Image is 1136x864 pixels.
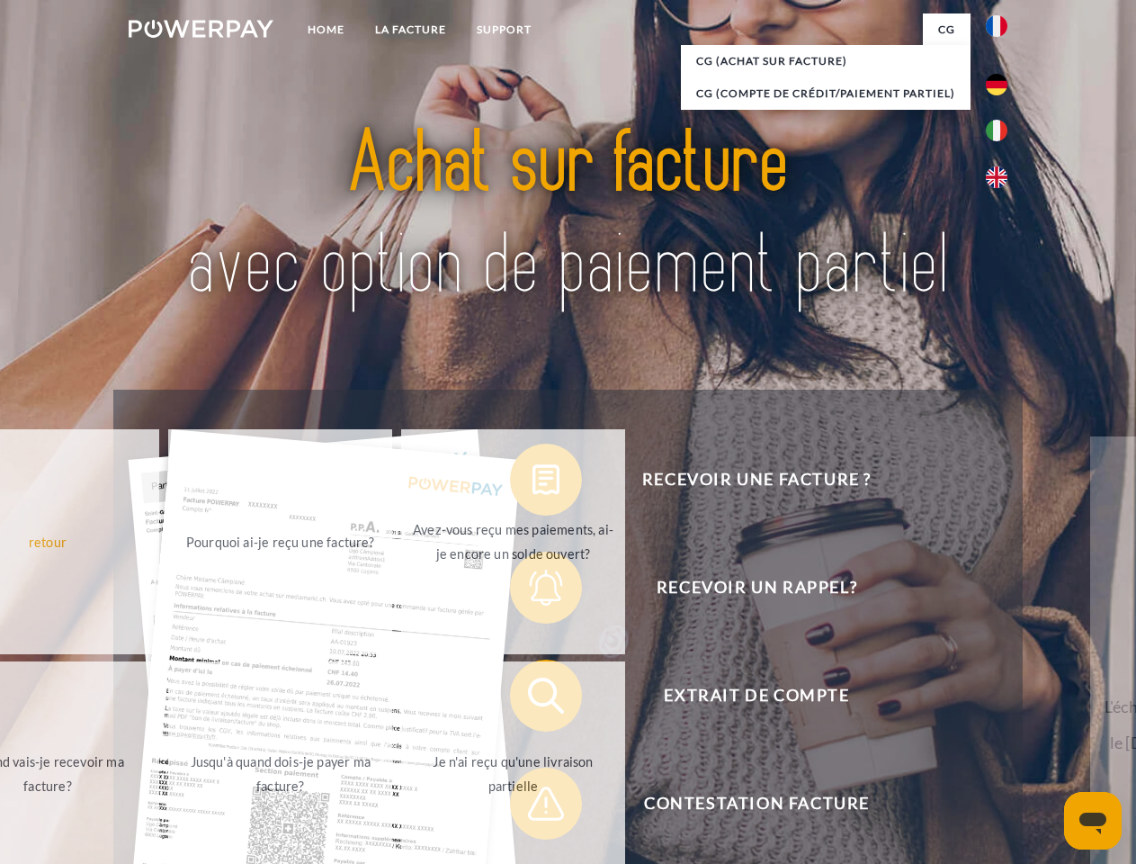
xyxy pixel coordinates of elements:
span: Recevoir un rappel? [536,552,977,624]
button: Recevoir un rappel? [510,552,978,624]
a: LA FACTURE [360,13,461,46]
button: Extrait de compte [510,660,978,732]
a: Support [461,13,547,46]
img: it [986,120,1007,141]
a: Home [292,13,360,46]
span: Recevoir une facture ? [536,444,977,516]
img: en [986,166,1007,188]
div: Je n'ai reçu qu'une livraison partielle [412,750,614,798]
img: de [986,74,1007,95]
a: Avez-vous reçu mes paiements, ai-je encore un solde ouvert? [401,429,625,654]
button: Recevoir une facture ? [510,444,978,516]
a: CG (achat sur facture) [681,45,971,77]
div: Avez-vous reçu mes paiements, ai-je encore un solde ouvert? [412,517,614,566]
a: CG (Compte de crédit/paiement partiel) [681,77,971,110]
button: Contestation Facture [510,768,978,840]
iframe: Bouton de lancement de la fenêtre de messagerie [1064,792,1122,850]
a: CG [923,13,971,46]
div: Pourquoi ai-je reçu une facture? [179,529,381,553]
span: Extrait de compte [536,660,977,732]
img: fr [986,15,1007,37]
img: logo-powerpay-white.svg [129,20,273,38]
img: title-powerpay_fr.svg [172,86,964,345]
span: Contestation Facture [536,768,977,840]
div: Jusqu'à quand dois-je payer ma facture? [179,750,381,798]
